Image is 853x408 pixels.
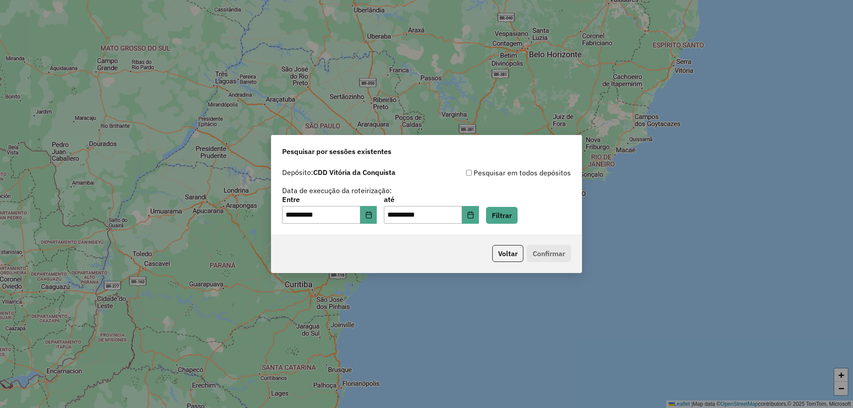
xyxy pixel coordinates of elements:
[282,167,395,178] label: Depósito:
[486,207,518,224] button: Filtrar
[384,194,478,205] label: até
[360,206,377,224] button: Choose Date
[462,206,479,224] button: Choose Date
[282,146,391,157] span: Pesquisar por sessões existentes
[282,194,377,205] label: Entre
[492,245,523,262] button: Voltar
[426,167,571,178] div: Pesquisar em todos depósitos
[313,168,395,177] strong: CDD Vitória da Conquista
[282,185,392,196] label: Data de execução da roteirização:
